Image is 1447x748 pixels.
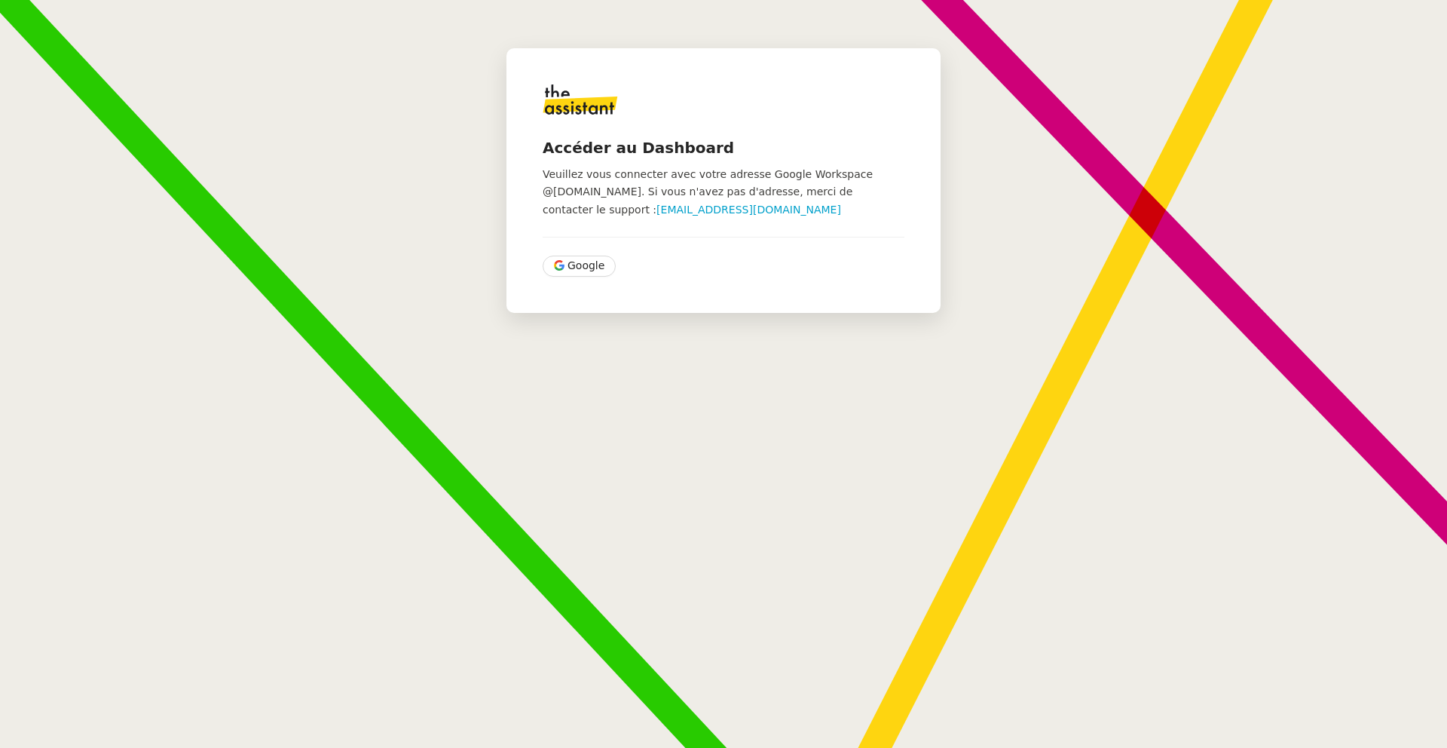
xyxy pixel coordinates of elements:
span: Veuillez vous connecter avec votre adresse Google Workspace @[DOMAIN_NAME]. Si vous n'avez pas d'... [543,168,873,216]
a: [EMAIL_ADDRESS][DOMAIN_NAME] [656,204,841,216]
img: logo [543,84,618,115]
span: Google [567,257,604,274]
h4: Accéder au Dashboard [543,137,904,158]
button: Google [543,256,616,277]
